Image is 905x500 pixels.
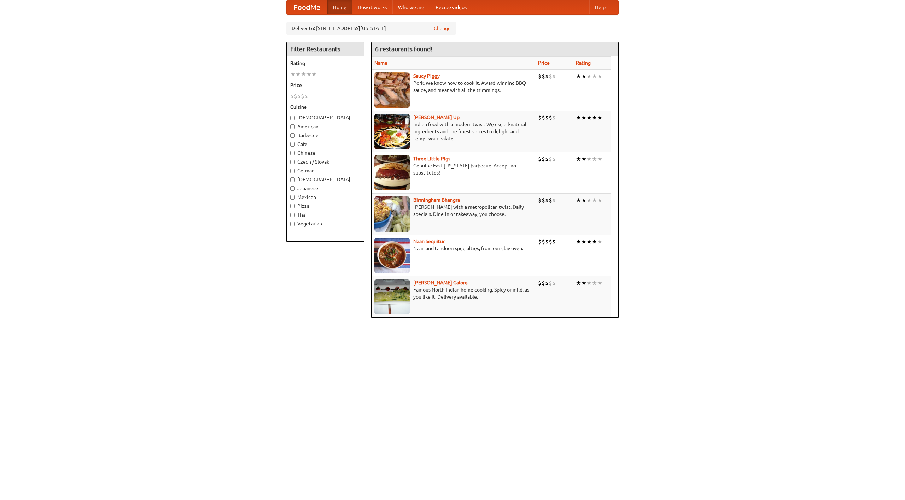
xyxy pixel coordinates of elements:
[592,72,597,80] li: ★
[549,155,552,163] li: $
[576,114,581,122] li: ★
[542,238,545,246] li: $
[542,72,545,80] li: $
[290,133,295,138] input: Barbecue
[296,70,301,78] li: ★
[576,155,581,163] li: ★
[413,197,460,203] a: Birmingham Bhangra
[374,162,532,176] p: Genuine East [US_STATE] barbecue. Accept no substitutes!
[549,114,552,122] li: $
[374,238,410,273] img: naansequitur.jpg
[290,70,296,78] li: ★
[413,114,460,120] b: [PERSON_NAME] Up
[597,238,602,246] li: ★
[545,196,549,204] li: $
[290,149,360,157] label: Chinese
[542,196,545,204] li: $
[290,142,295,147] input: Cafe
[538,196,542,204] li: $
[374,245,532,252] p: Naan and tandoori specialties, from our clay oven.
[586,238,592,246] li: ★
[290,158,360,165] label: Czech / Slovak
[290,213,295,217] input: Thai
[592,114,597,122] li: ★
[552,114,556,122] li: $
[581,238,586,246] li: ★
[549,279,552,287] li: $
[375,46,432,52] ng-pluralize: 6 restaurants found!
[592,196,597,204] li: ★
[430,0,472,14] a: Recipe videos
[549,238,552,246] li: $
[413,73,440,79] a: Saucy Piggy
[290,141,360,148] label: Cafe
[413,156,450,161] a: Three Little Pigs
[301,70,306,78] li: ★
[311,70,317,78] li: ★
[374,80,532,94] p: Pork. We know how to cook it. Award-winning BBQ sauce, and meat with all the trimmings.
[576,238,581,246] li: ★
[290,124,295,129] input: American
[290,92,294,100] li: $
[374,286,532,300] p: Famous North Indian home cooking. Spicy or mild, as you like it. Delivery available.
[552,196,556,204] li: $
[290,186,295,191] input: Japanese
[290,176,360,183] label: [DEMOGRAPHIC_DATA]
[545,279,549,287] li: $
[287,42,364,56] h4: Filter Restaurants
[538,279,542,287] li: $
[592,155,597,163] li: ★
[413,280,468,286] a: [PERSON_NAME] Galore
[286,22,456,35] div: Deliver to: [STREET_ADDRESS][US_STATE]
[597,279,602,287] li: ★
[294,92,297,100] li: $
[290,167,360,174] label: German
[597,155,602,163] li: ★
[549,196,552,204] li: $
[552,238,556,246] li: $
[549,72,552,80] li: $
[290,60,360,67] h5: Rating
[290,104,360,111] h5: Cuisine
[538,155,542,163] li: $
[542,114,545,122] li: $
[586,279,592,287] li: ★
[538,114,542,122] li: $
[552,72,556,80] li: $
[290,132,360,139] label: Barbecue
[290,194,360,201] label: Mexican
[290,211,360,218] label: Thai
[545,72,549,80] li: $
[552,279,556,287] li: $
[297,92,301,100] li: $
[589,0,611,14] a: Help
[581,155,586,163] li: ★
[413,239,445,244] b: Naan Sequitur
[581,72,586,80] li: ★
[586,155,592,163] li: ★
[597,196,602,204] li: ★
[290,169,295,173] input: German
[576,196,581,204] li: ★
[290,116,295,120] input: [DEMOGRAPHIC_DATA]
[290,220,360,227] label: Vegetarian
[374,60,387,66] a: Name
[352,0,392,14] a: How it works
[597,114,602,122] li: ★
[538,238,542,246] li: $
[592,279,597,287] li: ★
[374,196,410,232] img: bhangra.jpg
[576,279,581,287] li: ★
[290,114,360,121] label: [DEMOGRAPHIC_DATA]
[374,155,410,190] img: littlepigs.jpg
[290,195,295,200] input: Mexican
[586,72,592,80] li: ★
[545,238,549,246] li: $
[290,177,295,182] input: [DEMOGRAPHIC_DATA]
[304,92,308,100] li: $
[538,72,542,80] li: $
[290,151,295,155] input: Chinese
[545,155,549,163] li: $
